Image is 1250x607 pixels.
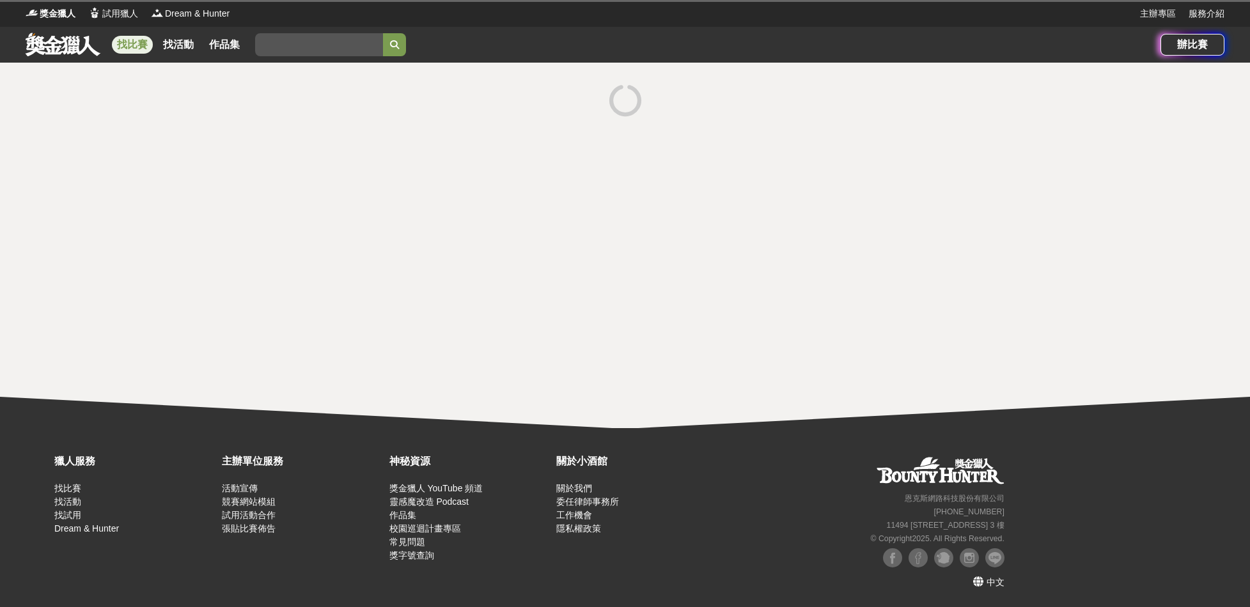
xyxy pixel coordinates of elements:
[556,510,592,520] a: 工作機會
[1140,7,1176,20] a: 主辦專區
[54,523,119,534] a: Dream & Hunter
[389,483,483,493] a: 獎金獵人 YouTube 頻道
[987,577,1004,587] span: 中文
[88,7,138,20] a: Logo試用獵人
[88,6,101,19] img: Logo
[887,521,1004,530] small: 11494 [STREET_ADDRESS] 3 樓
[389,537,425,547] a: 常見問題
[40,7,75,20] span: 獎金獵人
[222,454,383,469] div: 主辦單位服務
[54,496,81,507] a: 找活動
[222,510,276,520] a: 試用活動合作
[556,523,601,534] a: 隱私權政策
[222,483,258,493] a: 活動宣傳
[26,6,38,19] img: Logo
[960,548,979,567] img: Instagram
[556,496,619,507] a: 委任律師事務所
[222,496,276,507] a: 競賽網站模組
[909,548,928,567] img: Facebook
[389,523,461,534] a: 校園巡迴計畫專區
[54,454,215,469] div: 獵人服務
[151,6,164,19] img: Logo
[389,454,551,469] div: 神秘資源
[934,507,1004,516] small: [PHONE_NUMBER]
[151,7,230,20] a: LogoDream & Hunter
[556,454,717,469] div: 關於小酒館
[165,7,230,20] span: Dream & Hunter
[54,510,81,520] a: 找試用
[934,548,953,567] img: Plurk
[871,534,1004,543] small: © Copyright 2025 . All Rights Reserved.
[905,494,1004,503] small: 恩克斯網路科技股份有限公司
[112,36,153,54] a: 找比賽
[204,36,245,54] a: 作品集
[389,496,469,507] a: 靈感魔改造 Podcast
[102,7,138,20] span: 試用獵人
[1189,7,1224,20] a: 服務介紹
[389,550,434,560] a: 獎字號查詢
[556,483,592,493] a: 關於我們
[54,483,81,493] a: 找比賽
[222,523,276,534] a: 張貼比賽佈告
[26,7,75,20] a: Logo獎金獵人
[158,36,199,54] a: 找活動
[985,548,1004,567] img: LINE
[1160,34,1224,56] a: 辦比賽
[389,510,416,520] a: 作品集
[883,548,902,567] img: Facebook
